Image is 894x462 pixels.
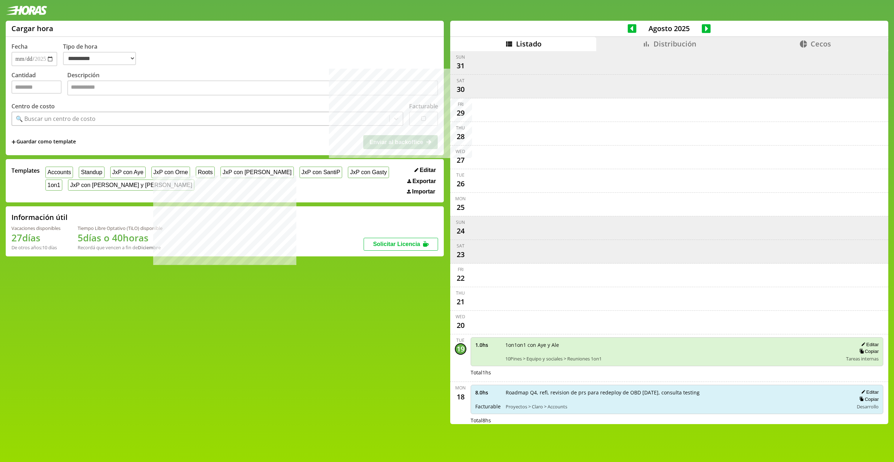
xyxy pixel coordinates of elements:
select: Tipo de hora [63,52,136,65]
span: Proyectos > Claro > Accounts [506,403,849,410]
label: Cantidad [11,71,67,97]
div: Tiempo Libre Optativo (TiLO) disponible [78,225,162,231]
span: Roadmap Q4, refi, revision de prs para redeploy de OBD [DATE], consulta testing [506,389,849,396]
label: Facturable [409,102,438,110]
div: 22 [455,272,466,284]
div: 27 [455,154,466,166]
span: Cecos [811,39,831,49]
button: JxP con [PERSON_NAME] y [PERSON_NAME] [68,180,194,191]
div: 29 [455,107,466,119]
div: 23 [455,249,466,260]
button: Roots [196,167,215,178]
label: Fecha [11,43,28,50]
span: Agosto 2025 [636,24,702,33]
div: 26 [455,178,466,190]
button: JxP con Orne [151,167,190,178]
span: Solicitar Licencia [373,241,420,247]
b: Diciembre [138,244,161,251]
button: Accounts [45,167,73,178]
label: Tipo de hora [63,43,142,66]
div: Tue [456,337,465,343]
div: 20 [455,320,466,331]
div: Total 8 hs [471,417,884,424]
button: Editar [859,389,879,395]
textarea: Descripción [67,80,438,95]
input: Cantidad [11,80,62,94]
div: 25 [455,202,466,213]
div: 30 [455,84,466,95]
div: Sun [456,219,465,225]
span: +Guardar como template [11,138,76,146]
span: 1.0 hs [475,341,500,348]
div: 24 [455,225,466,237]
div: Sat [457,78,465,84]
button: Solicitar Licencia [364,238,438,251]
h2: Información útil [11,212,68,222]
button: Copiar [857,396,879,402]
div: Vacaciones disponibles [11,225,60,231]
span: 8.0 hs [475,389,501,396]
span: Listado [516,39,541,49]
label: Descripción [67,71,438,97]
div: 18 [455,391,466,402]
button: Exportar [405,178,438,185]
div: 🔍 Buscar un centro de costo [16,115,96,123]
button: JxP con Aye [110,167,146,178]
div: Wed [456,314,465,320]
span: 1on1on1 con Aye y Ale [505,341,841,348]
div: Sun [456,54,465,60]
button: JxP con SantiP [300,167,342,178]
div: Recordá que vencen a fin de [78,244,162,251]
div: Tue [456,172,465,178]
span: 10Pines > Equipo y sociales > Reuniones 1on1 [505,355,841,362]
span: Distribución [654,39,696,49]
button: JxP con [PERSON_NAME] [220,167,293,178]
div: De otros años: 10 días [11,244,60,251]
span: Editar [420,167,436,173]
span: Templates [11,167,40,175]
h1: 5 días o 40 horas [78,231,162,244]
button: JxP con Gasty [348,167,389,178]
div: Mon [455,385,466,391]
span: Tareas internas [846,355,879,362]
div: Fri [458,101,463,107]
div: 21 [455,296,466,308]
span: Importar [412,188,435,195]
button: Editar [412,167,438,174]
h1: 27 días [11,231,60,244]
img: logotipo [6,6,47,15]
div: Wed [456,148,465,154]
button: Editar [859,341,879,348]
div: Mon [455,196,466,202]
button: Copiar [857,348,879,354]
button: Standup [79,167,104,178]
span: Facturable [475,403,501,410]
div: 19 [455,343,466,355]
div: Fri [458,266,463,272]
span: Desarrollo [857,403,879,410]
div: Thu [456,125,465,131]
div: scrollable content [450,51,888,423]
div: 31 [455,60,466,72]
span: + [11,138,16,146]
div: 28 [455,131,466,142]
div: Total 1 hs [471,369,884,376]
h1: Cargar hora [11,24,53,33]
label: Centro de costo [11,102,55,110]
button: 1on1 [45,180,62,191]
div: Thu [456,290,465,296]
span: Exportar [412,178,436,185]
div: Sat [457,243,465,249]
